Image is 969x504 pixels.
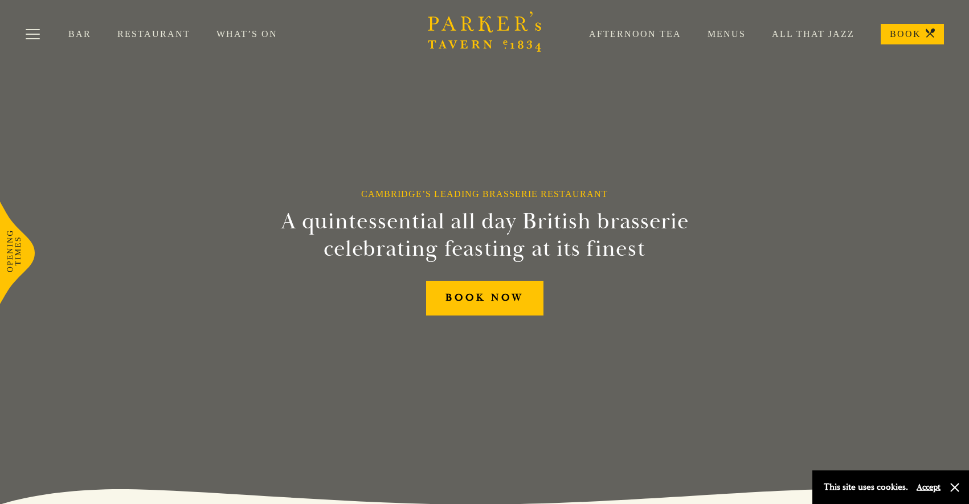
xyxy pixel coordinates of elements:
a: BOOK NOW [426,281,543,315]
button: Accept [917,482,941,493]
button: Close and accept [949,482,960,493]
h1: Cambridge’s Leading Brasserie Restaurant [361,189,608,199]
h2: A quintessential all day British brasserie celebrating feasting at its finest [225,208,745,263]
p: This site uses cookies. [824,479,908,495]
